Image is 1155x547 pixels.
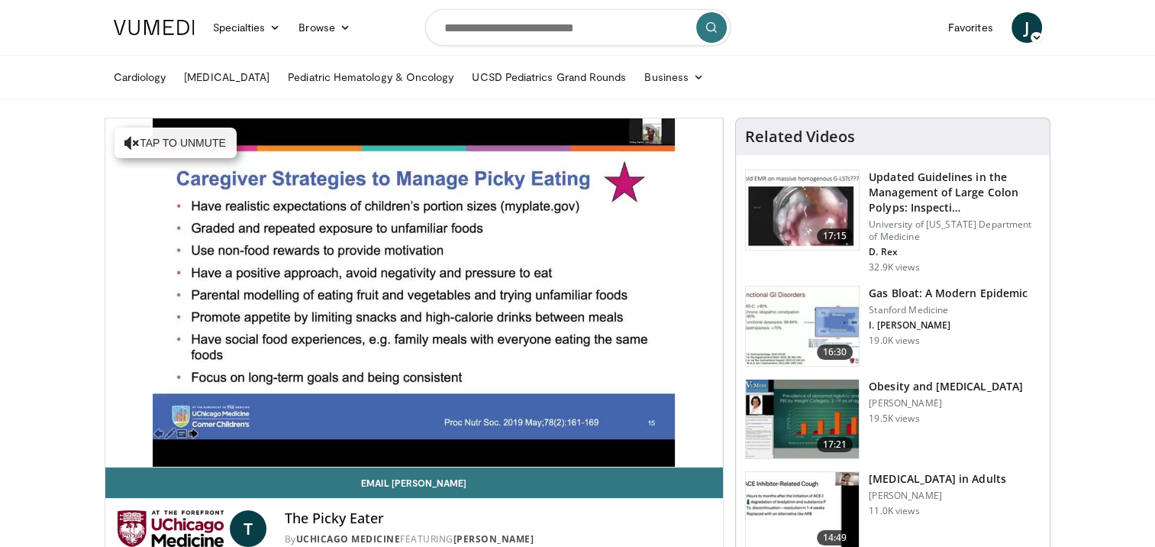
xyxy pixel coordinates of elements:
[296,532,401,545] a: UChicago Medicine
[869,490,1005,502] p: [PERSON_NAME]
[105,468,724,498] a: Email [PERSON_NAME]
[869,261,919,273] p: 32.9K views
[869,319,1028,332] p: I. [PERSON_NAME]
[817,228,853,244] span: 17:15
[869,397,1023,409] p: [PERSON_NAME]
[869,413,919,425] p: 19.5K views
[746,380,859,459] img: 0df8ca06-75ef-4873-806f-abcb553c84b6.150x105_q85_crop-smart_upscale.jpg
[869,379,1023,394] h3: Obesity and [MEDICAL_DATA]
[463,62,635,92] a: UCSD Pediatrics Grand Rounds
[869,170,1040,215] h3: Updated Guidelines in the Management of Large Colon Polyps: Inspecti…
[1011,12,1042,43] a: J
[869,304,1028,316] p: Stanford Medicine
[204,12,290,43] a: Specialties
[635,62,713,92] a: Business
[745,128,855,146] h4: Related Videos
[285,510,711,527] h4: The Picky Eater
[869,471,1005,487] h3: [MEDICAL_DATA] in Adults
[746,286,859,366] img: 480ec31d-e3c1-475b-8289-0a0659db689a.150x105_q85_crop-smart_upscale.jpg
[817,437,853,452] span: 17:21
[869,218,1040,243] p: University of [US_STATE] Department of Medicine
[817,530,853,545] span: 14:49
[115,128,237,158] button: Tap to unmute
[175,62,279,92] a: [MEDICAL_DATA]
[817,345,853,360] span: 16:30
[869,335,919,347] p: 19.0K views
[745,379,1040,460] a: 17:21 Obesity and [MEDICAL_DATA] [PERSON_NAME] 19.5K views
[939,12,1002,43] a: Favorites
[745,286,1040,367] a: 16:30 Gas Bloat: A Modern Epidemic Stanford Medicine I. [PERSON_NAME] 19.0K views
[869,286,1028,301] h3: Gas Bloat: A Modern Epidemic
[289,12,360,43] a: Browse
[869,505,919,517] p: 11.0K views
[745,170,1040,273] a: 17:15 Updated Guidelines in the Management of Large Colon Polyps: Inspecti… University of [US_STA...
[285,532,711,546] div: By FEATURING
[746,170,859,250] img: dfcfcb0d-b871-4e1a-9f0c-9f64970f7dd8.150x105_q85_crop-smart_upscale.jpg
[230,510,266,547] a: T
[105,62,176,92] a: Cardiology
[425,9,731,46] input: Search topics, interventions
[869,246,1040,258] p: D. Rex
[105,118,724,468] video-js: Video Player
[114,20,195,35] img: VuMedi Logo
[279,62,463,92] a: Pediatric Hematology & Oncology
[118,510,224,547] img: UChicago Medicine
[453,532,534,545] a: [PERSON_NAME]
